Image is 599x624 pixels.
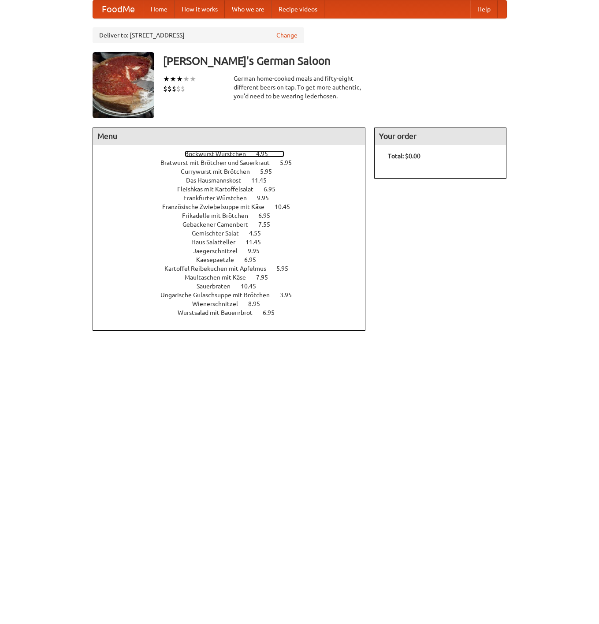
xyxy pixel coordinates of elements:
span: 6.95 [258,212,279,219]
li: $ [181,84,185,93]
h4: Menu [93,127,365,145]
a: Wurstsalad mit Bauernbrot 6.95 [178,309,291,316]
a: Jaegerschnitzel 9.95 [193,247,276,254]
li: ★ [163,74,170,84]
span: 3.95 [280,291,301,299]
li: $ [167,84,172,93]
li: ★ [176,74,183,84]
div: Deliver to: [STREET_ADDRESS] [93,27,304,43]
span: 7.55 [258,221,279,228]
span: Ungarische Gulaschsuppe mit Brötchen [160,291,279,299]
span: Haus Salatteller [191,239,244,246]
a: Who we are [225,0,272,18]
span: 4.95 [256,150,277,157]
span: 7.95 [256,274,277,281]
span: 10.45 [275,203,299,210]
h4: Your order [375,127,506,145]
a: Haus Salatteller 11.45 [191,239,277,246]
span: Wienerschnitzel [192,300,247,307]
span: Jaegerschnitzel [193,247,246,254]
span: 11.45 [246,239,270,246]
span: Fleishkas mit Kartoffelsalat [177,186,262,193]
span: 10.45 [241,283,265,290]
img: angular.jpg [93,52,154,118]
a: Französische Zwiebelsuppe mit Käse 10.45 [162,203,306,210]
a: Home [144,0,175,18]
span: Sauerbraten [197,283,239,290]
a: Bockwurst Würstchen 4.95 [185,150,284,157]
span: Gebackener Camenbert [182,221,257,228]
span: Kaesepaetzle [196,256,243,263]
a: Sauerbraten 10.45 [197,283,272,290]
a: Help [470,0,498,18]
span: Currywurst mit Brötchen [181,168,259,175]
a: Gemischter Salat 4.55 [192,230,277,237]
span: 9.95 [248,247,268,254]
h3: [PERSON_NAME]'s German Saloon [163,52,507,70]
span: Maultaschen mit Käse [185,274,255,281]
a: Maultaschen mit Käse 7.95 [185,274,284,281]
li: $ [163,84,167,93]
span: 8.95 [248,300,269,307]
span: 11.45 [251,177,275,184]
a: Das Hausmannskost 11.45 [186,177,283,184]
a: Kaesepaetzle 6.95 [196,256,272,263]
span: Französische Zwiebelsuppe mit Käse [162,203,273,210]
span: 6.95 [264,186,284,193]
span: 5.95 [276,265,297,272]
span: Frikadelle mit Brötchen [182,212,257,219]
a: Fleishkas mit Kartoffelsalat 6.95 [177,186,292,193]
div: German home-cooked meals and fifty-eight different beers on tap. To get more authentic, you'd nee... [234,74,366,101]
a: Bratwurst mit Brötchen und Sauerkraut 5.95 [160,159,308,166]
span: Bockwurst Würstchen [185,150,255,157]
span: Kartoffel Reibekuchen mit Apfelmus [164,265,275,272]
a: Frankfurter Würstchen 9.95 [183,194,285,202]
li: $ [176,84,181,93]
span: Frankfurter Würstchen [183,194,256,202]
a: Recipe videos [272,0,324,18]
span: Gemischter Salat [192,230,248,237]
span: 5.95 [280,159,301,166]
span: Bratwurst mit Brötchen und Sauerkraut [160,159,279,166]
a: Wienerschnitzel 8.95 [192,300,276,307]
b: Total: $0.00 [388,153,420,160]
a: FoodMe [93,0,144,18]
span: 9.95 [257,194,278,202]
li: $ [172,84,176,93]
a: How it works [175,0,225,18]
a: Kartoffel Reibekuchen mit Apfelmus 5.95 [164,265,305,272]
a: Currywurst mit Brötchen 5.95 [181,168,288,175]
li: ★ [170,74,176,84]
span: 6.95 [244,256,265,263]
a: Ungarische Gulaschsuppe mit Brötchen 3.95 [160,291,308,299]
li: ★ [190,74,196,84]
span: 6.95 [263,309,283,316]
span: 4.55 [249,230,270,237]
a: Change [276,31,298,40]
span: Wurstsalad mit Bauernbrot [178,309,261,316]
a: Frikadelle mit Brötchen 6.95 [182,212,286,219]
span: 5.95 [260,168,281,175]
a: Gebackener Camenbert 7.55 [182,221,286,228]
span: Das Hausmannskost [186,177,250,184]
li: ★ [183,74,190,84]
